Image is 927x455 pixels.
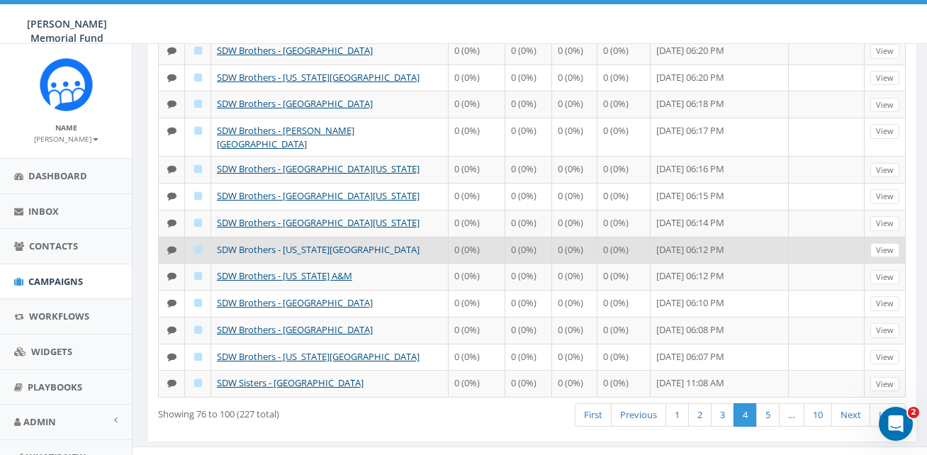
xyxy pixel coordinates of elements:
[651,210,789,237] td: [DATE] 06:14 PM
[449,118,505,156] td: 0 (0%)
[651,156,789,183] td: [DATE] 06:16 PM
[651,183,789,210] td: [DATE] 06:15 PM
[756,403,780,427] a: 5
[194,352,202,361] i: Draft
[665,403,689,427] a: 1
[505,210,552,237] td: 0 (0%)
[29,240,78,252] span: Contacts
[908,407,919,418] span: 2
[870,44,899,59] a: View
[552,183,597,210] td: 0 (0%)
[23,415,56,428] span: Admin
[779,403,804,427] a: …
[552,344,597,371] td: 0 (0%)
[28,275,83,288] span: Campaigns
[194,191,202,201] i: Draft
[217,71,420,84] a: SDW Brothers - [US_STATE][GEOGRAPHIC_DATA]
[505,317,552,344] td: 0 (0%)
[158,402,457,421] div: Showing 76 to 100 (227 total)
[29,310,89,322] span: Workflows
[167,99,176,108] i: Text SMS
[552,64,597,91] td: 0 (0%)
[167,298,176,308] i: Text SMS
[167,378,176,388] i: Text SMS
[167,218,176,227] i: Text SMS
[217,124,354,150] a: SDW Brothers - [PERSON_NAME][GEOGRAPHIC_DATA]
[505,118,552,156] td: 0 (0%)
[870,403,906,427] a: Last
[552,91,597,118] td: 0 (0%)
[552,290,597,317] td: 0 (0%)
[597,183,651,210] td: 0 (0%)
[167,245,176,254] i: Text SMS
[505,91,552,118] td: 0 (0%)
[194,271,202,281] i: Draft
[552,317,597,344] td: 0 (0%)
[217,44,373,57] a: SDW Brothers - [GEOGRAPHIC_DATA]
[552,38,597,64] td: 0 (0%)
[870,98,899,113] a: View
[194,126,202,135] i: Draft
[449,237,505,264] td: 0 (0%)
[870,323,899,338] a: View
[734,403,757,427] a: 4
[34,134,99,144] small: [PERSON_NAME]
[597,290,651,317] td: 0 (0%)
[194,218,202,227] i: Draft
[552,156,597,183] td: 0 (0%)
[40,58,93,111] img: Rally_Corp_Icon.png
[870,216,899,231] a: View
[597,118,651,156] td: 0 (0%)
[449,183,505,210] td: 0 (0%)
[217,243,420,256] a: SDW Brothers - [US_STATE][GEOGRAPHIC_DATA]
[194,325,202,335] i: Draft
[217,296,373,309] a: SDW Brothers - [GEOGRAPHIC_DATA]
[870,377,899,392] a: View
[449,156,505,183] td: 0 (0%)
[552,210,597,237] td: 0 (0%)
[34,132,99,145] a: [PERSON_NAME]
[449,290,505,317] td: 0 (0%)
[194,99,202,108] i: Draft
[651,263,789,290] td: [DATE] 06:12 PM
[804,403,832,427] a: 10
[449,344,505,371] td: 0 (0%)
[552,118,597,156] td: 0 (0%)
[194,46,202,55] i: Draft
[167,271,176,281] i: Text SMS
[870,71,899,86] a: View
[167,73,176,82] i: Text SMS
[194,298,202,308] i: Draft
[194,73,202,82] i: Draft
[505,370,552,397] td: 0 (0%)
[505,183,552,210] td: 0 (0%)
[611,403,666,427] a: Previous
[651,344,789,371] td: [DATE] 06:07 PM
[505,344,552,371] td: 0 (0%)
[651,118,789,156] td: [DATE] 06:17 PM
[870,163,899,178] a: View
[597,91,651,118] td: 0 (0%)
[597,370,651,397] td: 0 (0%)
[505,263,552,290] td: 0 (0%)
[651,64,789,91] td: [DATE] 06:20 PM
[28,205,59,218] span: Inbox
[217,189,420,202] a: SDW Brothers - [GEOGRAPHIC_DATA][US_STATE]
[651,317,789,344] td: [DATE] 06:08 PM
[28,169,87,182] span: Dashboard
[688,403,712,427] a: 2
[651,237,789,264] td: [DATE] 06:12 PM
[449,64,505,91] td: 0 (0%)
[651,91,789,118] td: [DATE] 06:18 PM
[449,91,505,118] td: 0 (0%)
[597,38,651,64] td: 0 (0%)
[167,164,176,174] i: Text SMS
[194,378,202,388] i: Draft
[552,370,597,397] td: 0 (0%)
[449,317,505,344] td: 0 (0%)
[55,123,77,133] small: Name
[651,290,789,317] td: [DATE] 06:10 PM
[711,403,734,427] a: 3
[217,97,373,110] a: SDW Brothers - [GEOGRAPHIC_DATA]
[870,243,899,258] a: View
